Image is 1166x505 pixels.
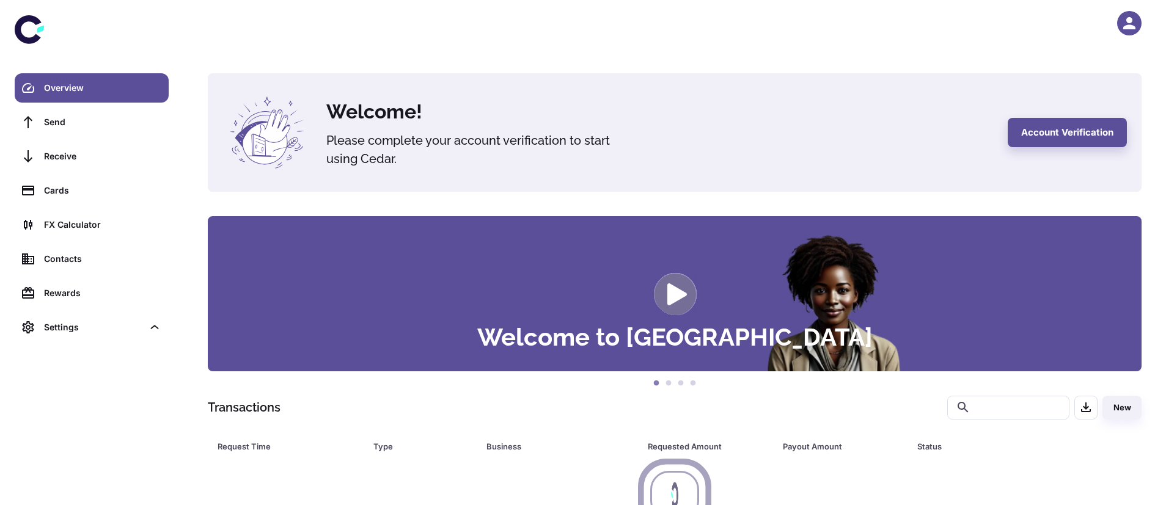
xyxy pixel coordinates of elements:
a: Receive [15,142,169,171]
button: New [1102,396,1142,420]
div: Requested Amount [648,438,752,455]
h5: Please complete your account verification to start using Cedar. [326,131,632,168]
span: Status [917,438,1091,455]
div: Payout Amount [783,438,887,455]
div: Contacts [44,252,161,266]
a: Contacts [15,244,169,274]
div: FX Calculator [44,218,161,231]
div: Overview [44,81,161,95]
div: Settings [15,313,169,342]
h1: Transactions [208,398,280,416]
a: Rewards [15,278,169,308]
a: Overview [15,73,169,103]
span: Request Time [218,438,359,455]
button: 2 [662,377,675,390]
button: 3 [675,377,687,390]
div: Settings [44,321,143,334]
div: Send [44,115,161,129]
span: Type [373,438,472,455]
div: Type [373,438,456,455]
h4: Welcome! [326,97,993,126]
a: FX Calculator [15,210,169,239]
div: Request Time [218,438,343,455]
span: Payout Amount [783,438,903,455]
span: Requested Amount [648,438,768,455]
div: Receive [44,150,161,163]
h3: Welcome to [GEOGRAPHIC_DATA] [477,325,873,349]
div: Cards [44,184,161,197]
button: 1 [650,377,662,390]
a: Cards [15,176,169,205]
a: Send [15,107,169,137]
button: 4 [687,377,699,390]
button: Account Verification [1008,118,1127,147]
div: Rewards [44,286,161,300]
div: Status [917,438,1075,455]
